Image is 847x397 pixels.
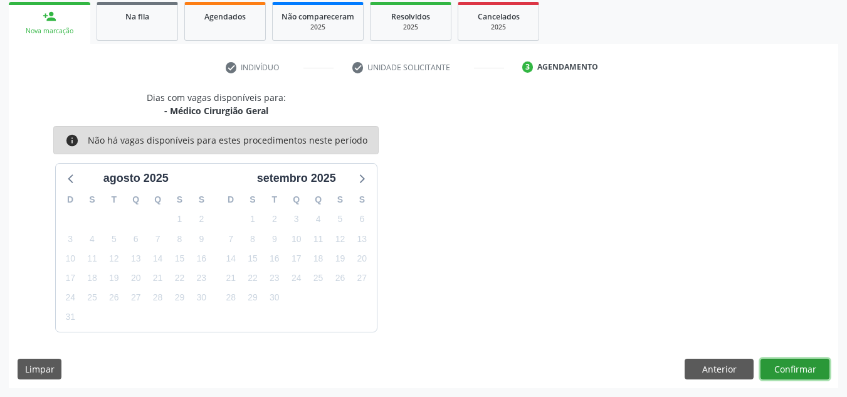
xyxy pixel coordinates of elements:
[244,250,261,267] span: segunda-feira, 15 de setembro de 2025
[127,270,145,287] span: quarta-feira, 20 de agosto de 2025
[537,61,598,73] div: Agendamento
[18,26,82,36] div: Nova marcação
[310,270,327,287] span: quinta-feira, 25 de setembro de 2025
[127,230,145,248] span: quarta-feira, 6 de agosto de 2025
[125,190,147,209] div: Q
[147,91,286,117] div: Dias com vagas disponíveis para:
[288,270,305,287] span: quarta-feira, 24 de setembro de 2025
[222,289,239,307] span: domingo, 28 de setembro de 2025
[61,270,79,287] span: domingo, 17 de agosto de 2025
[266,250,283,267] span: terça-feira, 16 de setembro de 2025
[288,230,305,248] span: quarta-feira, 10 de setembro de 2025
[244,289,261,307] span: segunda-feira, 29 de setembro de 2025
[685,359,754,380] button: Anterior
[310,211,327,228] span: quinta-feira, 4 de setembro de 2025
[83,250,101,267] span: segunda-feira, 11 de agosto de 2025
[353,270,371,287] span: sábado, 27 de setembro de 2025
[310,230,327,248] span: quinta-feira, 11 de setembro de 2025
[222,230,239,248] span: domingo, 7 de setembro de 2025
[192,289,210,307] span: sábado, 30 de agosto de 2025
[125,11,149,22] span: Na fila
[171,230,188,248] span: sexta-feira, 8 de agosto de 2025
[127,250,145,267] span: quarta-feira, 13 de agosto de 2025
[105,289,123,307] span: terça-feira, 26 de agosto de 2025
[266,230,283,248] span: terça-feira, 9 de setembro de 2025
[171,270,188,287] span: sexta-feira, 22 de agosto de 2025
[266,270,283,287] span: terça-feira, 23 de setembro de 2025
[147,190,169,209] div: Q
[98,170,174,187] div: agosto 2025
[329,190,351,209] div: S
[147,104,286,117] div: - Médico Cirurgião Geral
[204,11,246,22] span: Agendados
[391,11,430,22] span: Resolvidos
[244,270,261,287] span: segunda-feira, 22 de setembro de 2025
[149,230,167,248] span: quinta-feira, 7 de agosto de 2025
[61,250,79,267] span: domingo, 10 de agosto de 2025
[192,250,210,267] span: sábado, 16 de agosto de 2025
[281,23,354,32] div: 2025
[60,190,82,209] div: D
[252,170,341,187] div: setembro 2025
[310,250,327,267] span: quinta-feira, 18 de setembro de 2025
[760,359,829,380] button: Confirmar
[149,250,167,267] span: quinta-feira, 14 de agosto de 2025
[244,230,261,248] span: segunda-feira, 8 de setembro de 2025
[192,230,210,248] span: sábado, 9 de agosto de 2025
[192,270,210,287] span: sábado, 23 de agosto de 2025
[61,289,79,307] span: domingo, 24 de agosto de 2025
[266,289,283,307] span: terça-feira, 30 de setembro de 2025
[307,190,329,209] div: Q
[103,190,125,209] div: T
[285,190,307,209] div: Q
[522,61,534,73] div: 3
[149,270,167,287] span: quinta-feira, 21 de agosto de 2025
[83,230,101,248] span: segunda-feira, 4 de agosto de 2025
[88,134,367,147] div: Não há vagas disponíveis para estes procedimentos neste período
[263,190,285,209] div: T
[61,309,79,326] span: domingo, 31 de agosto de 2025
[65,134,79,147] i: info
[171,250,188,267] span: sexta-feira, 15 de agosto de 2025
[171,289,188,307] span: sexta-feira, 29 de agosto de 2025
[105,270,123,287] span: terça-feira, 19 de agosto de 2025
[353,211,371,228] span: sábado, 6 de setembro de 2025
[331,211,349,228] span: sexta-feira, 5 de setembro de 2025
[83,270,101,287] span: segunda-feira, 18 de agosto de 2025
[288,211,305,228] span: quarta-feira, 3 de setembro de 2025
[379,23,442,32] div: 2025
[169,190,191,209] div: S
[266,211,283,228] span: terça-feira, 2 de setembro de 2025
[61,230,79,248] span: domingo, 3 de agosto de 2025
[351,190,373,209] div: S
[220,190,242,209] div: D
[222,270,239,287] span: domingo, 21 de setembro de 2025
[478,11,520,22] span: Cancelados
[331,250,349,267] span: sexta-feira, 19 de setembro de 2025
[105,230,123,248] span: terça-feira, 5 de agosto de 2025
[331,230,349,248] span: sexta-feira, 12 de setembro de 2025
[244,211,261,228] span: segunda-feira, 1 de setembro de 2025
[222,250,239,267] span: domingo, 14 de setembro de 2025
[83,289,101,307] span: segunda-feira, 25 de agosto de 2025
[192,211,210,228] span: sábado, 2 de agosto de 2025
[171,211,188,228] span: sexta-feira, 1 de agosto de 2025
[467,23,530,32] div: 2025
[105,250,123,267] span: terça-feira, 12 de agosto de 2025
[281,11,354,22] span: Não compareceram
[191,190,213,209] div: S
[43,9,56,23] div: person_add
[353,230,371,248] span: sábado, 13 de setembro de 2025
[242,190,264,209] div: S
[149,289,167,307] span: quinta-feira, 28 de agosto de 2025
[288,250,305,267] span: quarta-feira, 17 de setembro de 2025
[127,289,145,307] span: quarta-feira, 27 de agosto de 2025
[353,250,371,267] span: sábado, 20 de setembro de 2025
[331,270,349,287] span: sexta-feira, 26 de setembro de 2025
[82,190,103,209] div: S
